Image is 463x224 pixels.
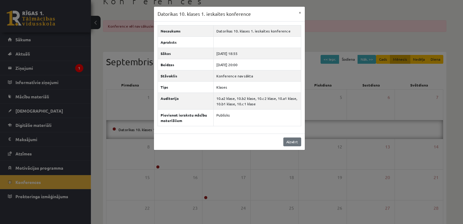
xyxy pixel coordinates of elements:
[214,59,301,70] td: [DATE] 20:00
[214,48,301,59] td: [DATE] 18:55
[158,109,214,126] th: Pievienot ierakstu mācību materiāliem
[214,93,301,109] td: 10.a2 klase, 10.b2 klase, 10.c2 klase, 10.a1 klase, 10.b1 klase, 10.c1 klase
[158,10,251,18] h3: Datorikas 10. klases 1. ieskaites konference
[158,59,214,70] th: Beidzas
[214,109,301,126] td: Publisks
[158,93,214,109] th: Auditorija
[214,81,301,93] td: Klases
[158,36,214,48] th: Apraksts
[214,70,301,81] td: Konference nav sākta
[158,70,214,81] th: Stāvoklis
[214,25,301,36] td: Datorikas 10. klases 1. ieskaites konference
[158,81,214,93] th: Tips
[295,7,305,18] button: ×
[158,48,214,59] th: Sākas
[158,25,214,36] th: Nosaukums
[283,137,301,146] a: Aizvērt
